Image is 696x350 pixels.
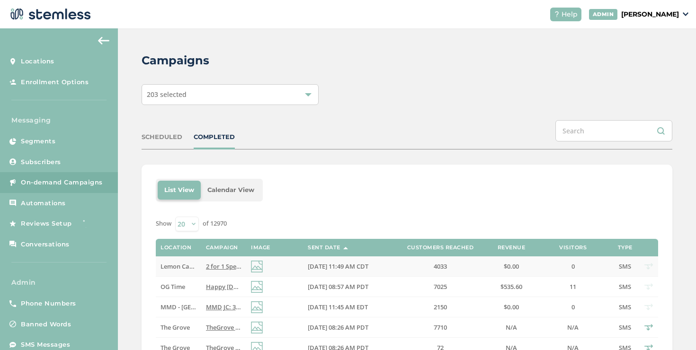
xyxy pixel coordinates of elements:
label: 7710 [398,324,483,332]
label: SMS [616,303,634,311]
span: SMS [619,323,631,332]
img: icon-img-d887fa0c.svg [251,301,263,313]
label: 0 [540,303,606,311]
input: Search [555,120,672,141]
span: Subscribers [21,157,61,167]
label: Happy Saturday! Check Out what Deals We Have Today at OG Time! Reply END to cancel [206,283,241,291]
span: SMS Messages [21,340,70,350]
span: The Grove [161,323,190,332]
label: MMD JC: 30% OFF Bliss this weekend! Don't miss out! Click for more details Reply END to cancel [206,303,241,311]
span: Locations [21,57,54,66]
span: Enrollment Options [21,78,89,87]
label: $0.00 [492,262,530,271]
label: 7025 [398,283,483,291]
img: glitter-stars-b7820f95.gif [79,214,98,233]
label: SMS [616,283,634,291]
label: 0 [540,262,606,271]
span: Automations [21,199,66,208]
label: Customers Reached [407,245,474,251]
span: Segments [21,137,55,146]
iframe: Chat Widget [649,305,696,350]
span: On-demand Campaigns [21,178,103,187]
img: icon_down-arrow-small-66adaf34.svg [683,12,688,16]
span: 4033 [434,262,447,271]
span: 7025 [434,282,447,291]
span: SMS [619,303,631,311]
span: Conversations [21,240,70,249]
label: $535.60 [492,283,530,291]
span: Happy [DATE]! Check Out what Deals We Have [DATE] at OG Time! Reply END to cancel [206,282,456,291]
span: [DATE] 08:26 AM PDT [308,323,368,332]
span: $535.60 [500,282,522,291]
span: [DATE] 08:57 AM PDT [308,282,368,291]
img: icon-arrow-back-accent-c549486e.svg [98,37,109,44]
label: Show [156,219,171,228]
span: N/A [506,323,517,332]
div: COMPLETED [194,132,235,142]
label: The Grove [161,324,196,332]
label: TheGrove La Mesa: You have a new notification waiting for you, {first_name}! Reply END to cancel [206,324,241,332]
span: $0.00 [504,262,519,271]
p: [PERSON_NAME] [621,9,679,19]
span: SMS [619,262,631,271]
span: N/A [567,323,579,332]
span: 203 selected [147,90,187,99]
label: 08/16/2025 08:26 AM PDT [308,324,388,332]
span: $0.00 [504,303,519,311]
label: Campaign [206,245,238,251]
label: Lemon Cannabis Glenpool [161,262,196,271]
span: OG Time [161,282,185,291]
span: [DATE] 11:49 AM CDT [308,262,368,271]
img: logo-dark-0685b13c.svg [8,5,91,24]
img: icon-img-d887fa0c.svg [251,322,263,333]
label: Image [251,245,270,251]
label: 08/16/2025 11:49 AM CDT [308,262,388,271]
label: N/A [492,324,530,332]
label: Type [618,245,633,251]
label: 2 for 1 Specials today @ GLENPOOL! Check out these exclusive Lemon offers :) Reply END to cancel [206,262,241,271]
img: icon-img-d887fa0c.svg [251,281,263,293]
label: N/A [540,324,606,332]
span: MMD JC: 30% OFF Bliss this weekend! Don't miss out! Click for more details Reply END to cancel [206,303,482,311]
label: 08/16/2025 08:57 AM PDT [308,283,388,291]
label: MMD - Jersey City [161,303,196,311]
span: 11 [570,282,576,291]
label: $0.00 [492,303,530,311]
img: icon-img-d887fa0c.svg [251,261,263,272]
label: of 12970 [203,219,227,228]
span: Reviews Setup [21,219,72,228]
div: SCHEDULED [142,132,182,142]
label: OG Time [161,283,196,291]
label: Revenue [498,245,526,251]
span: Phone Numbers [21,299,76,308]
span: 2150 [434,303,447,311]
span: Lemon Cannabis Glenpool [161,262,237,271]
li: List View [158,181,201,200]
span: 0 [571,303,575,311]
label: Sent Date [308,245,340,251]
label: SMS [616,262,634,271]
span: [DATE] 11:45 AM EDT [308,303,368,311]
img: icon-help-white-03924b79.svg [554,11,560,17]
label: SMS [616,324,634,332]
label: 2150 [398,303,483,311]
span: SMS [619,282,631,291]
label: Visitors [559,245,587,251]
span: 2 for 1 Specials [DATE] @ GLENPOOL! Check out these exclusive Lemon offers :) Reply END to cancel [206,262,492,271]
label: 11 [540,283,606,291]
span: Help [562,9,578,19]
span: Banned Words [21,320,71,329]
div: ADMIN [589,9,618,20]
img: icon-sort-1e1d7615.svg [343,247,348,249]
h2: Campaigns [142,52,209,69]
span: 7710 [434,323,447,332]
span: 0 [571,262,575,271]
label: Location [161,245,191,251]
span: MMD - [GEOGRAPHIC_DATA] [161,303,243,311]
label: 4033 [398,262,483,271]
label: 08/16/2025 11:45 AM EDT [308,303,388,311]
li: Calendar View [201,181,261,200]
span: TheGrove La Mesa: You have a new notification waiting for you, {first_name}! Reply END to cancel [206,323,491,332]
